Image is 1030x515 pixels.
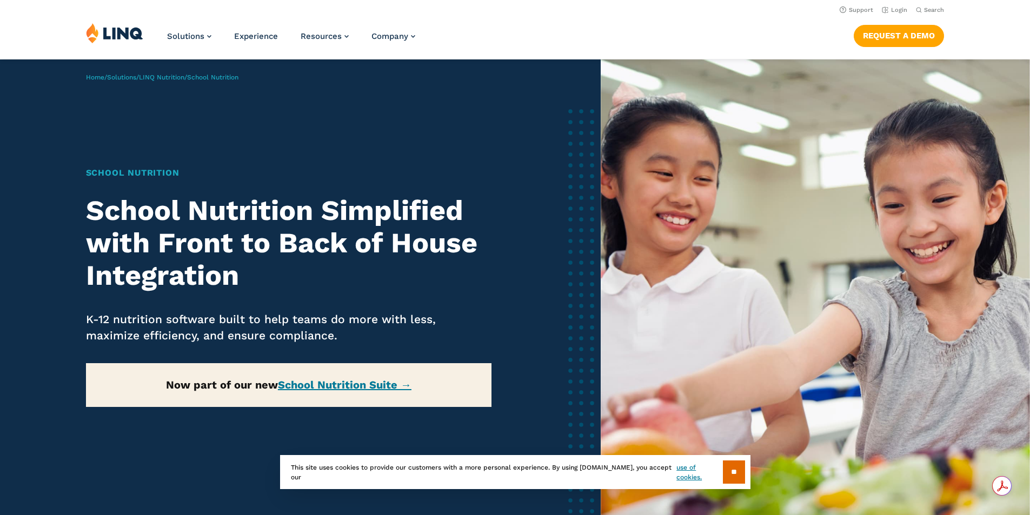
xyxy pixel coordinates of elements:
[166,378,411,391] strong: Now part of our new
[301,31,349,41] a: Resources
[86,23,143,43] img: LINQ | K‑12 Software
[924,6,944,14] span: Search
[916,6,944,14] button: Open Search Bar
[280,455,750,489] div: This site uses cookies to provide our customers with a more personal experience. By using [DOMAIN...
[86,73,104,81] a: Home
[86,166,492,179] h1: School Nutrition
[854,23,944,46] nav: Button Navigation
[167,23,415,58] nav: Primary Navigation
[882,6,907,14] a: Login
[371,31,415,41] a: Company
[139,73,184,81] a: LINQ Nutrition
[234,31,278,41] a: Experience
[187,73,238,81] span: School Nutrition
[86,73,238,81] span: / / /
[86,311,492,344] p: K-12 nutrition software built to help teams do more with less, maximize efficiency, and ensure co...
[167,31,204,41] span: Solutions
[301,31,342,41] span: Resources
[107,73,136,81] a: Solutions
[371,31,408,41] span: Company
[854,25,944,46] a: Request a Demo
[278,378,411,391] a: School Nutrition Suite →
[840,6,873,14] a: Support
[86,195,492,291] h2: School Nutrition Simplified with Front to Back of House Integration
[167,31,211,41] a: Solutions
[676,463,722,482] a: use of cookies.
